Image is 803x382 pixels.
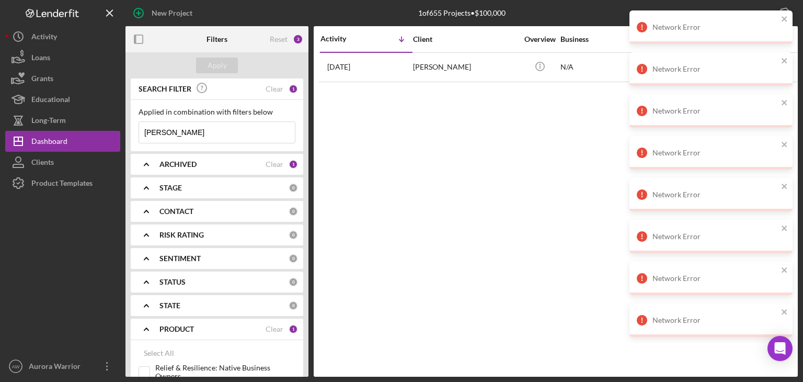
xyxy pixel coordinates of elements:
[327,63,350,71] time: 2025-07-14 19:51
[125,3,203,24] button: New Project
[270,35,288,43] div: Reset
[293,34,303,44] div: 3
[652,232,778,241] div: Network Error
[652,190,778,199] div: Network Error
[5,110,120,131] button: Long-Term
[652,316,778,324] div: Network Error
[5,89,120,110] button: Educational
[5,47,120,68] button: Loans
[413,35,518,43] div: Client
[159,301,180,310] b: STATE
[207,35,227,43] b: Filters
[289,207,298,216] div: 0
[31,110,66,133] div: Long-Term
[152,3,192,24] div: New Project
[12,364,20,369] text: AW
[289,301,298,310] div: 0
[5,356,120,377] button: AWAurora Warrior
[520,35,559,43] div: Overview
[781,182,788,192] button: close
[781,140,788,150] button: close
[31,26,57,50] div: Activity
[159,231,204,239] b: RISK RATING
[5,68,120,89] button: Grants
[208,58,227,73] div: Apply
[139,85,191,93] b: SEARCH FILTER
[289,160,298,169] div: 1
[31,131,67,154] div: Dashboard
[418,9,506,17] div: 1 of 655 Projects • $100,000
[289,183,298,193] div: 0
[159,184,182,192] b: STAGE
[266,85,283,93] div: Clear
[781,57,788,66] button: close
[781,98,788,108] button: close
[781,15,788,25] button: close
[31,89,70,113] div: Educational
[5,26,120,47] button: Activity
[196,58,238,73] button: Apply
[31,152,54,175] div: Clients
[144,343,174,364] div: Select All
[767,336,793,361] div: Open Intercom Messenger
[5,152,120,173] button: Clients
[266,325,283,333] div: Clear
[159,254,201,263] b: SENTIMENT
[652,23,778,31] div: Network Error
[5,173,120,194] button: Product Templates
[289,84,298,94] div: 1
[652,149,778,157] div: Network Error
[781,308,788,318] button: close
[413,53,518,81] div: [PERSON_NAME]
[139,108,295,116] div: Applied in combination with filters below
[159,278,186,286] b: STATUS
[652,65,778,73] div: Network Error
[139,343,179,364] button: Select All
[5,131,120,152] button: Dashboard
[266,160,283,168] div: Clear
[781,266,788,276] button: close
[739,3,798,24] button: Export
[159,325,194,333] b: PRODUCT
[560,35,665,43] div: Business
[652,274,778,283] div: Network Error
[159,160,197,168] b: ARCHIVED
[749,3,772,24] div: Export
[159,207,193,216] b: CONTACT
[31,47,50,71] div: Loans
[289,230,298,240] div: 0
[289,277,298,287] div: 0
[289,254,298,263] div: 0
[320,35,366,43] div: Activity
[652,107,778,115] div: Network Error
[560,53,665,81] div: N/A
[155,367,295,377] label: Relief & Resilience: Native Business Owners
[26,356,94,379] div: Aurora Warrior
[781,224,788,234] button: close
[289,324,298,334] div: 1
[31,68,53,92] div: Grants
[31,173,93,196] div: Product Templates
